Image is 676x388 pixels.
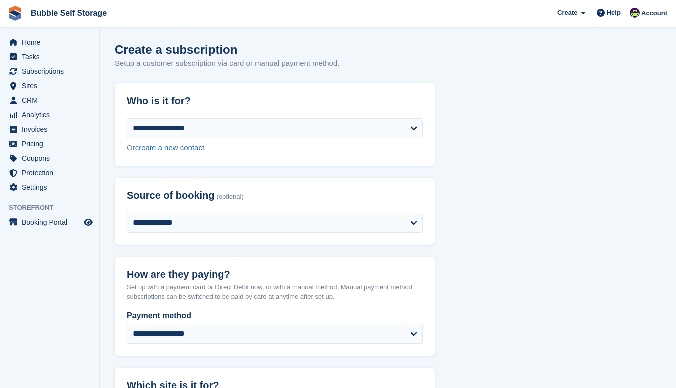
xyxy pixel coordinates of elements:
[115,58,339,69] p: Setup a customer subscription via card or manual payment method.
[22,35,82,49] span: Home
[82,216,94,228] a: Preview store
[22,166,82,180] span: Protection
[22,215,82,229] span: Booking Portal
[135,143,204,152] a: create a new contact
[115,43,237,56] h1: Create a subscription
[217,193,244,201] span: (optional)
[22,180,82,194] span: Settings
[557,8,577,18] span: Create
[5,93,94,107] a: menu
[127,269,423,280] h2: How are they paying?
[5,108,94,122] a: menu
[607,8,621,18] span: Help
[641,8,667,18] span: Account
[8,6,23,21] img: stora-icon-8386f47178a22dfd0bd8f6a31ec36ba5ce8667c1dd55bd0f319d3a0aa187defe.svg
[22,108,82,122] span: Analytics
[127,142,423,154] div: Or
[127,95,423,107] h2: Who is it for?
[22,64,82,78] span: Subscriptions
[5,180,94,194] a: menu
[22,50,82,64] span: Tasks
[22,79,82,93] span: Sites
[5,215,94,229] a: menu
[5,50,94,64] a: menu
[127,310,423,322] label: Payment method
[127,190,215,201] span: Source of booking
[22,122,82,136] span: Invoices
[5,35,94,49] a: menu
[5,137,94,151] a: menu
[5,166,94,180] a: menu
[22,137,82,151] span: Pricing
[9,203,99,213] span: Storefront
[127,282,423,302] p: Set up with a payment card or Direct Debit now, or with a manual method. Manual payment method su...
[5,64,94,78] a: menu
[22,93,82,107] span: CRM
[5,122,94,136] a: menu
[5,79,94,93] a: menu
[22,151,82,165] span: Coupons
[630,8,640,18] img: Tom Gilmore
[27,5,111,21] a: Bubble Self Storage
[5,151,94,165] a: menu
